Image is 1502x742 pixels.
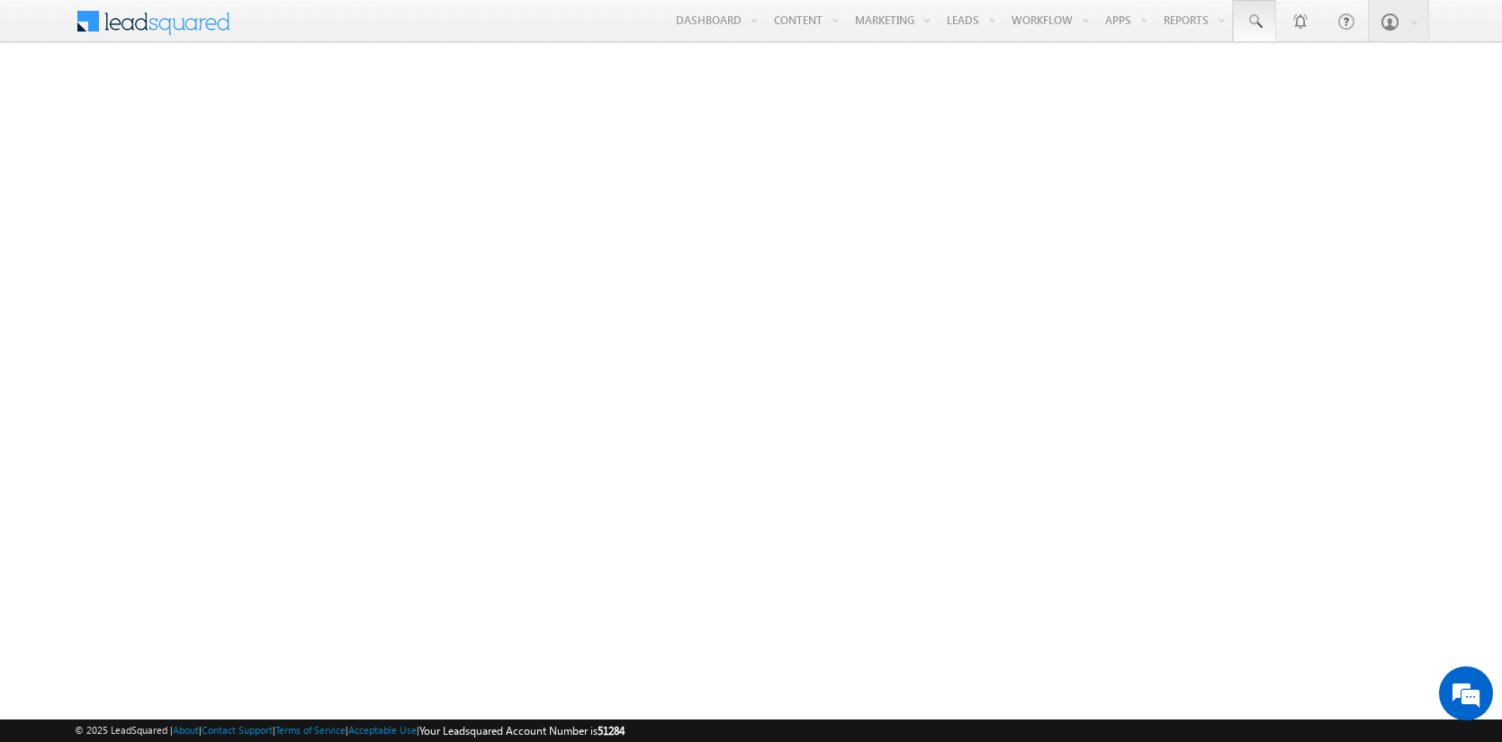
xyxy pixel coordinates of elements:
[348,724,417,736] a: Acceptable Use
[173,724,199,736] a: About
[419,724,625,737] span: Your Leadsquared Account Number is
[75,722,625,739] span: © 2025 LeadSquared | | | | |
[275,724,346,736] a: Terms of Service
[202,724,273,736] a: Contact Support
[598,724,625,737] span: 51284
